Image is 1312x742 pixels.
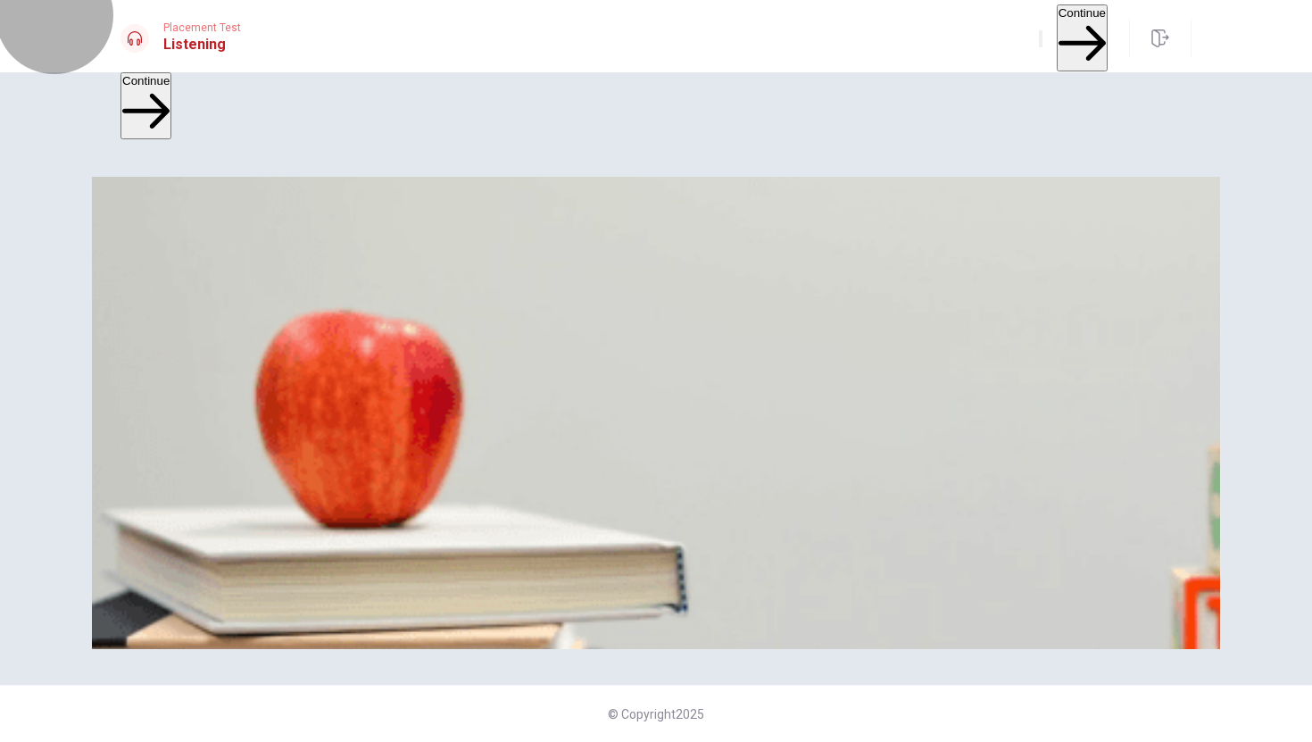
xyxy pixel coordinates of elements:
button: Continue [120,72,171,139]
h1: Listening [163,34,241,55]
span: Placement Test [163,21,241,34]
button: Continue [1057,4,1108,71]
img: Shopping for a New Laptop [92,177,1220,649]
span: © Copyright 2025 [608,707,704,721]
